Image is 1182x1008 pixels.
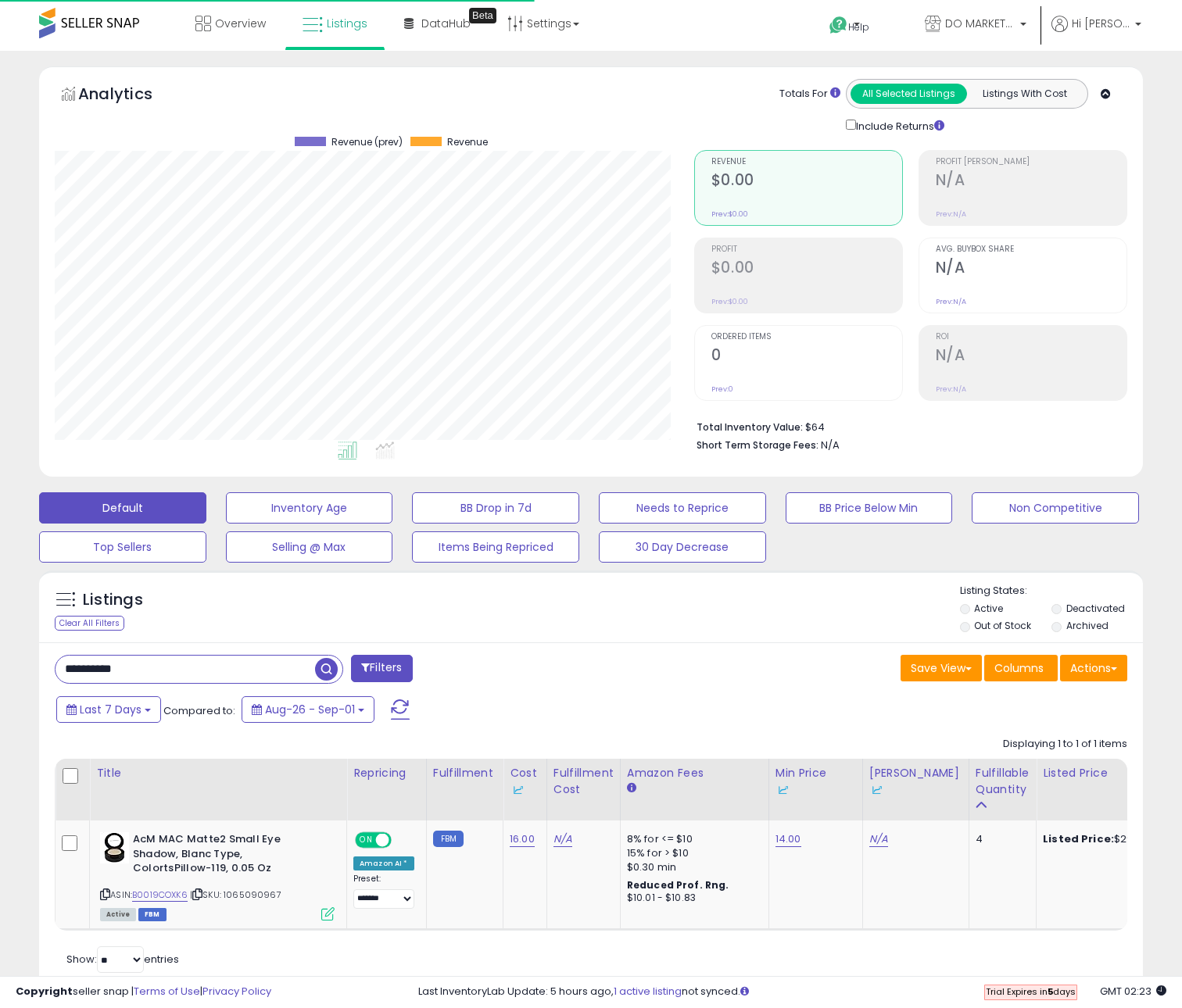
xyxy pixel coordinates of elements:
div: Fulfillment Cost [553,765,614,798]
b: AcM MAC Matte2 Small Eye Shadow, Blanc Type, ColortsPillow-119, 0.05 Oz [133,832,323,880]
button: Filters [351,655,412,682]
small: Amazon Fees. [627,781,636,795]
div: Listed Price [1043,765,1178,781]
img: InventoryLab Logo [869,782,885,798]
div: Amazon Fees [627,765,762,781]
b: Listed Price: [1043,831,1114,846]
img: InventoryLab Logo [775,782,791,798]
label: Out of Stock [974,619,1031,632]
a: B0019COXK6 [132,888,188,902]
div: Some or all of the values in this column are provided from Inventory Lab. [775,781,856,798]
span: OFF [389,834,414,847]
span: Ordered Items [711,333,902,341]
span: Help [848,20,869,34]
span: Columns [994,660,1044,676]
div: [PERSON_NAME] [869,765,962,798]
img: InventoryLab Logo [510,782,525,798]
span: ON [356,834,376,847]
span: Profit [711,245,902,254]
button: Columns [984,655,1058,681]
span: Revenue [711,158,902,166]
div: Tooltip anchor [469,8,496,23]
small: Prev: N/A [936,297,966,306]
div: Title [96,765,340,781]
span: ROI [936,333,1126,341]
button: Save View [901,655,982,681]
a: Terms of Use [134,984,200,999]
span: DO MARKETPLACE LLC [945,16,1015,31]
h2: $0.00 [711,259,902,280]
button: Items Being Repriced [412,531,579,563]
button: Aug-26 - Sep-01 [242,696,374,723]
li: $64 [697,416,1116,435]
span: Revenue [447,137,488,148]
button: Inventory Age [226,492,393,524]
span: Hi [PERSON_NAME] [1072,16,1130,31]
span: | SKU: 1065090967 [190,888,281,901]
button: Listings With Cost [966,84,1083,104]
div: $0.30 min [627,860,757,874]
a: N/A [869,831,888,847]
span: Compared to: [163,703,235,718]
a: 16.00 [510,831,535,847]
div: 4 [976,832,1024,846]
span: DataHub [421,16,471,31]
b: Reduced Prof. Rng. [627,878,729,892]
button: Last 7 Days [56,696,161,723]
div: Repricing [353,765,420,781]
div: Totals For [779,87,840,102]
button: BB Price Below Min [786,492,953,524]
div: seller snap | | [16,985,271,999]
a: Privacy Policy [202,984,271,999]
b: Short Term Storage Fees: [697,438,818,452]
button: Default [39,492,206,524]
b: 5 [1048,985,1053,998]
label: Deactivated [1066,602,1125,615]
span: Avg. Buybox Share [936,245,1126,254]
label: Active [974,602,1003,615]
div: Amazon AI * [353,856,414,870]
span: Revenue (prev) [331,137,403,148]
div: Fulfillable Quantity [976,765,1030,798]
span: Profit [PERSON_NAME] [936,158,1126,166]
button: BB Drop in 7d [412,492,579,524]
small: Prev: N/A [936,384,966,394]
span: N/A [821,438,840,452]
div: $29.90 [1043,832,1173,846]
button: 30 Day Decrease [599,531,766,563]
h2: $0.00 [711,171,902,192]
div: 15% for > $10 [627,846,757,860]
button: Actions [1060,655,1127,681]
a: Help [817,4,900,51]
h5: Analytics [78,83,183,109]
small: Prev: $0.00 [711,209,748,219]
div: Include Returns [834,116,963,134]
span: Last 7 Days [80,702,141,717]
span: Show: entries [66,952,179,967]
div: Last InventoryLab Update: 5 hours ago, not synced. [418,985,1166,999]
span: Trial Expires in days [986,985,1076,998]
small: Prev: N/A [936,209,966,219]
div: Fulfillment [433,765,496,781]
span: FBM [138,908,167,921]
span: 2025-09-10 02:23 GMT [1100,984,1166,999]
i: Get Help [829,16,848,35]
small: Prev: $0.00 [711,297,748,306]
button: Needs to Reprice [599,492,766,524]
div: $10.01 - $10.83 [627,892,757,905]
div: Some or all of the values in this column are provided from Inventory Lab. [510,781,540,798]
small: FBM [433,831,464,847]
div: Cost [510,765,540,798]
div: Min Price [775,765,856,798]
a: Hi [PERSON_NAME] [1051,16,1141,51]
button: Selling @ Max [226,531,393,563]
div: 8% for <= $10 [627,832,757,846]
span: Overview [215,16,266,31]
div: ASIN: [100,832,335,919]
b: Total Inventory Value: [697,420,803,434]
button: Non Competitive [972,492,1139,524]
button: Top Sellers [39,531,206,563]
span: Aug-26 - Sep-01 [265,702,355,717]
a: 14.00 [775,831,801,847]
small: Prev: 0 [711,384,733,394]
